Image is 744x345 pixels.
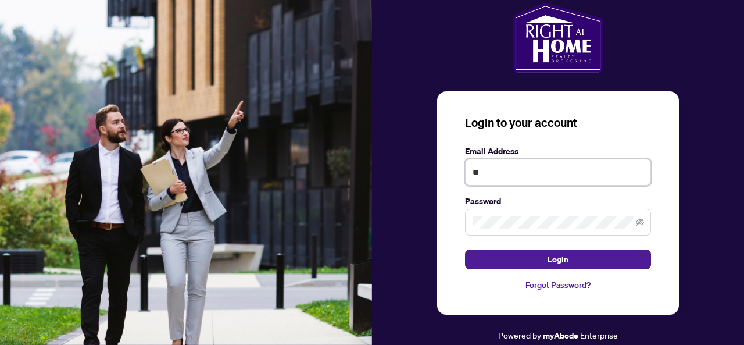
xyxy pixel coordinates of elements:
[465,250,651,269] button: Login
[543,329,578,342] a: myAbode
[498,330,541,340] span: Powered by
[465,279,651,291] a: Forgot Password?
[465,115,651,131] h3: Login to your account
[465,195,651,208] label: Password
[636,218,644,226] span: eye-invisible
[548,250,568,269] span: Login
[465,145,651,158] label: Email Address
[580,330,618,340] span: Enterprise
[513,3,603,73] img: ma-logo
